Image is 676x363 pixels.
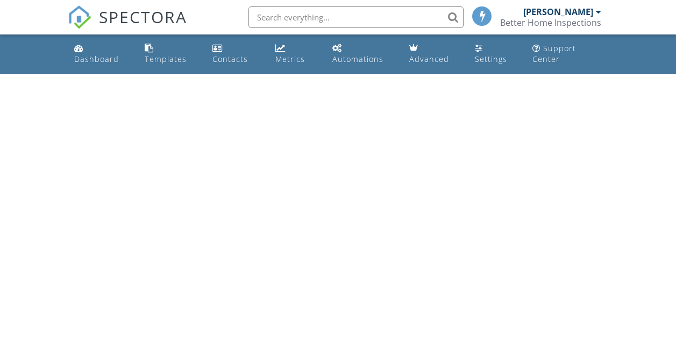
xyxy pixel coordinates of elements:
a: Support Center [528,39,606,69]
img: The Best Home Inspection Software - Spectora [68,5,91,29]
a: Advanced [405,39,461,69]
div: Metrics [275,54,305,64]
div: Templates [145,54,187,64]
a: Metrics [271,39,319,69]
a: SPECTORA [68,15,187,37]
span: SPECTORA [99,5,187,28]
a: Contacts [208,39,262,69]
div: Settings [475,54,507,64]
input: Search everything... [248,6,464,28]
a: Automations (Basic) [328,39,396,69]
div: Automations [332,54,383,64]
div: [PERSON_NAME] [523,6,593,17]
a: Dashboard [70,39,132,69]
a: Settings [471,39,520,69]
div: Support Center [532,43,576,64]
div: Dashboard [74,54,119,64]
a: Templates [140,39,200,69]
div: Advanced [409,54,449,64]
div: Contacts [212,54,248,64]
div: Better Home Inspections [500,17,601,28]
